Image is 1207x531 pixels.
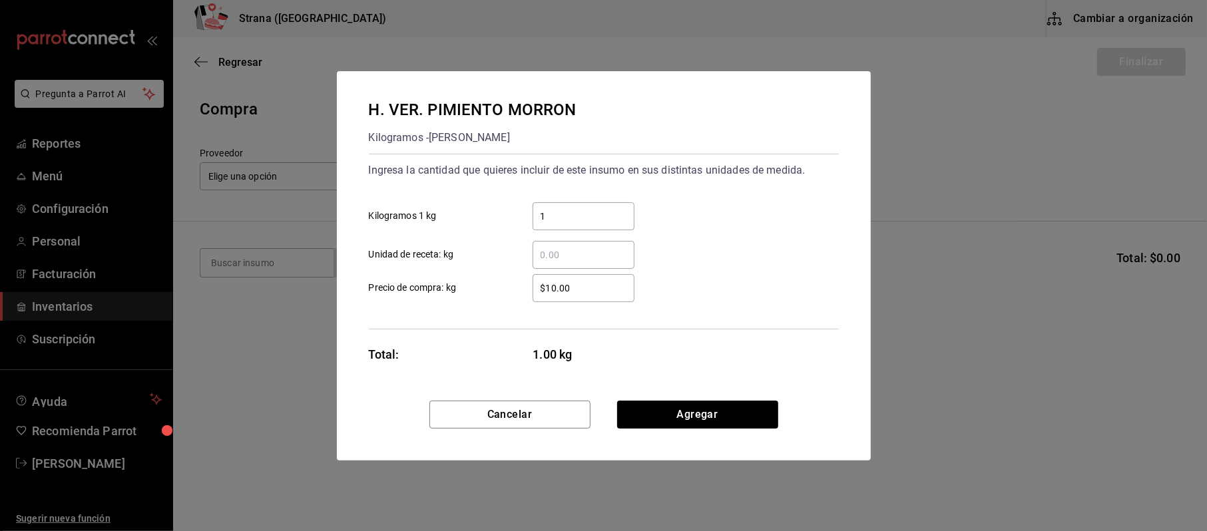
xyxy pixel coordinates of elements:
button: Agregar [617,401,778,429]
span: Precio de compra: kg [369,281,457,295]
span: Unidad de receta: kg [369,248,454,262]
input: Precio de compra: kg [533,280,634,296]
div: H. VER. PIMIENTO MORRON [369,98,577,122]
div: Total: [369,345,399,363]
input: Unidad de receta: kg [533,247,634,263]
span: Kilogramos 1 kg [369,209,437,223]
button: Cancelar [429,401,591,429]
span: 1.00 kg [533,345,635,363]
div: Kilogramos - [PERSON_NAME] [369,127,577,148]
input: Kilogramos 1 kg [533,208,634,224]
div: Ingresa la cantidad que quieres incluir de este insumo en sus distintas unidades de medida. [369,160,839,181]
